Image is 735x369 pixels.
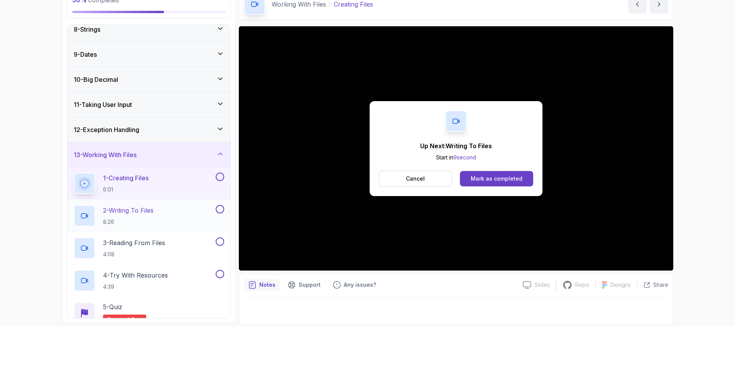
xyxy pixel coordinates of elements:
[74,126,80,134] ya-tr-span: 12
[103,238,165,247] p: 3 - Reading From Files
[68,117,230,142] button: 12-Exception Handling
[471,175,522,183] div: Mark as completed
[79,101,81,108] ya-tr-span: -
[328,279,381,291] button: Feedback button
[74,270,224,291] button: 4-Try With Resources4:39
[453,154,476,161] span: 9 second
[131,316,142,322] span: quiz
[420,141,492,151] p: Up Next: Writing To Files
[78,25,80,33] ya-tr-span: -
[74,173,224,194] button: 1-Creating Files6:01
[74,25,78,33] ya-tr-span: 8
[81,76,83,83] ya-tr-span: -
[460,171,533,186] button: Mark as completed
[344,281,376,288] ya-tr-span: Any issues?
[81,101,132,108] ya-tr-span: Taking User Input
[610,281,631,289] ya-tr-span: Designs
[80,151,83,159] ya-tr-span: -
[239,26,673,271] iframe: 1 - Creating Files
[68,17,230,42] button: 8-Strings
[83,76,118,83] ya-tr-span: Big Decimal
[103,302,122,311] p: 5 - Quiz
[379,171,453,187] button: Cancel
[299,281,321,288] ya-tr-span: Support
[68,42,230,67] button: 9-Dates
[74,76,81,83] ya-tr-span: 10
[103,283,168,291] p: 4:39
[78,51,80,58] ya-tr-span: -
[244,279,280,291] button: notes button
[83,126,139,134] ya-tr-span: Exception Handling
[653,281,668,289] ya-tr-span: Share
[259,281,275,289] p: Notes
[108,316,131,322] span: Required-
[103,271,168,280] p: 4 - Try With Resources
[74,101,79,108] ya-tr-span: 11
[103,251,165,258] p: 4:08
[103,206,154,215] p: 2 - Writing To Files
[74,237,224,259] button: 3-Reading From Files4:08
[74,151,80,159] ya-tr-span: 13
[420,154,492,161] p: Start in
[80,51,97,58] ya-tr-span: Dates
[103,186,149,193] p: 6:01
[283,279,325,291] button: Support button
[68,142,230,167] button: 13-Working With Files
[575,281,589,289] ya-tr-span: Repo
[637,281,668,289] button: Share
[68,67,230,92] button: 10-Big Decimal
[74,205,224,227] button: 2-Writing To Files8:26
[103,173,149,183] p: 1 - Creating Files
[80,25,100,33] ya-tr-span: Strings
[103,218,154,226] p: 8:26
[74,51,78,58] ya-tr-span: 9
[68,92,230,117] button: 11-Taking User Input
[534,281,550,289] ya-tr-span: Slides
[80,126,83,134] ya-tr-span: -
[83,151,137,159] ya-tr-span: Working With Files
[406,175,425,183] p: Cancel
[74,302,224,324] button: 5-QuizRequired-quiz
